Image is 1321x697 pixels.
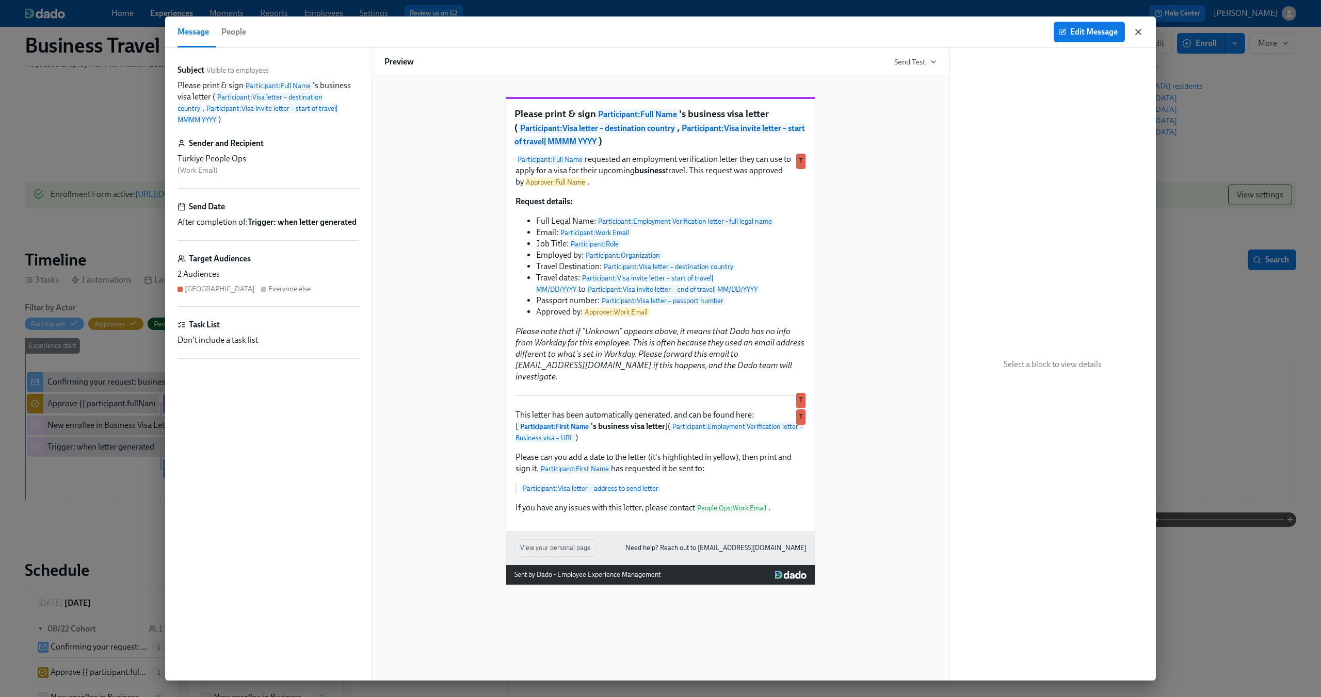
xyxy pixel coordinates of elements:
[178,104,337,124] span: Participant : Visa invite letter – start of travel | MMMM YYYY
[206,65,269,75] span: Visible to employees
[625,542,807,554] a: Need help? Reach out to [EMAIL_ADDRESS][DOMAIN_NAME]
[189,319,220,330] h6: Task List
[520,543,591,553] span: View your personal page
[178,64,204,76] label: Subject
[244,81,313,90] span: Participant : Full Name
[178,269,359,280] div: 2 Audiences
[178,166,218,175] span: ( Work Email )
[514,539,597,557] button: View your personal page
[189,253,251,264] h6: Target Audiences
[514,392,807,400] div: T
[384,56,414,68] h6: Preview
[178,25,209,39] span: Message
[221,25,246,39] span: People
[796,393,806,408] div: Used by Türkiye audience
[189,201,225,212] h6: Send Date
[514,408,807,515] div: This letter has been automatically generated, and can be found here: [Participant:First Name's bu...
[185,284,255,294] div: [GEOGRAPHIC_DATA]
[949,48,1156,681] div: Select a block to view details
[178,217,357,228] span: After completion of:
[514,153,807,384] div: Participant:Full Namerequested an employment verification letter they can use to apply for a visa...
[178,153,359,164] div: Türkiye People Ops
[796,409,806,425] div: Used by Türkiye audience
[796,154,806,169] div: Used by Türkiye audience
[189,138,264,149] h6: Sender and Recipient
[775,571,807,579] img: Dado
[1061,27,1118,37] span: Edit Message
[248,217,357,227] strong: Trigger: when letter generated
[514,107,807,148] p: Please print & sign 's business visa letter ( , )
[596,109,679,120] span: Participant : Full Name
[514,569,660,580] div: Sent by Dado - Employee Experience Management
[894,57,937,67] button: Send Test
[268,284,311,294] div: Everyone else
[1054,22,1125,42] button: Edit Message
[178,80,359,125] p: Please print & sign 's business visa letter ( , )
[518,123,677,134] span: Participant : Visa letter – destination country
[178,335,359,346] div: Don't include a task list
[178,92,323,113] span: Participant : Visa letter – destination country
